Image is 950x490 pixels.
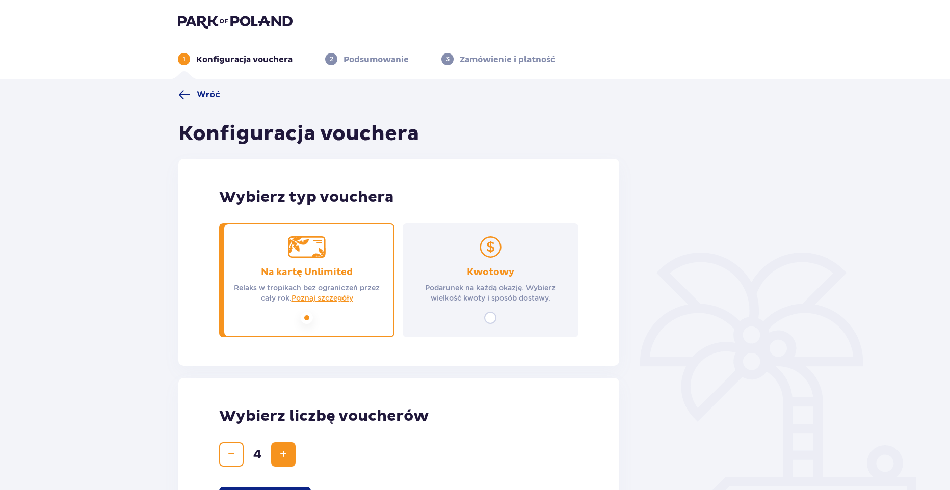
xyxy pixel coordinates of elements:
[228,283,385,303] p: Relaks w tropikach bez ograniczeń przez cały rok.
[246,447,269,462] span: 4
[219,187,578,207] p: Wybierz typ vouchera
[219,442,244,467] button: Zmniejsz
[330,55,333,64] p: 2
[292,293,353,303] a: Poznaj szczegóły
[219,406,578,426] p: Wybierz liczbę voucherów
[178,121,419,147] h1: Konfiguracja vouchera
[344,54,409,65] p: Podsumowanie
[441,53,555,65] div: 3Zamówienie i płatność
[271,442,296,467] button: Zwiększ
[467,266,514,279] p: Kwotowy
[460,54,555,65] p: Zamówienie i płatność
[183,55,186,64] p: 1
[261,266,353,279] p: Na kartę Unlimited
[178,89,220,101] a: Wróć
[325,53,409,65] div: 2Podsumowanie
[197,89,220,100] span: Wróć
[178,14,293,29] img: Park of Poland logo
[446,55,450,64] p: 3
[196,54,293,65] p: Konfiguracja vouchera
[412,283,569,303] p: Podarunek na każdą okazję. Wybierz wielkość kwoty i sposób dostawy.
[178,53,293,65] div: 1Konfiguracja vouchera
